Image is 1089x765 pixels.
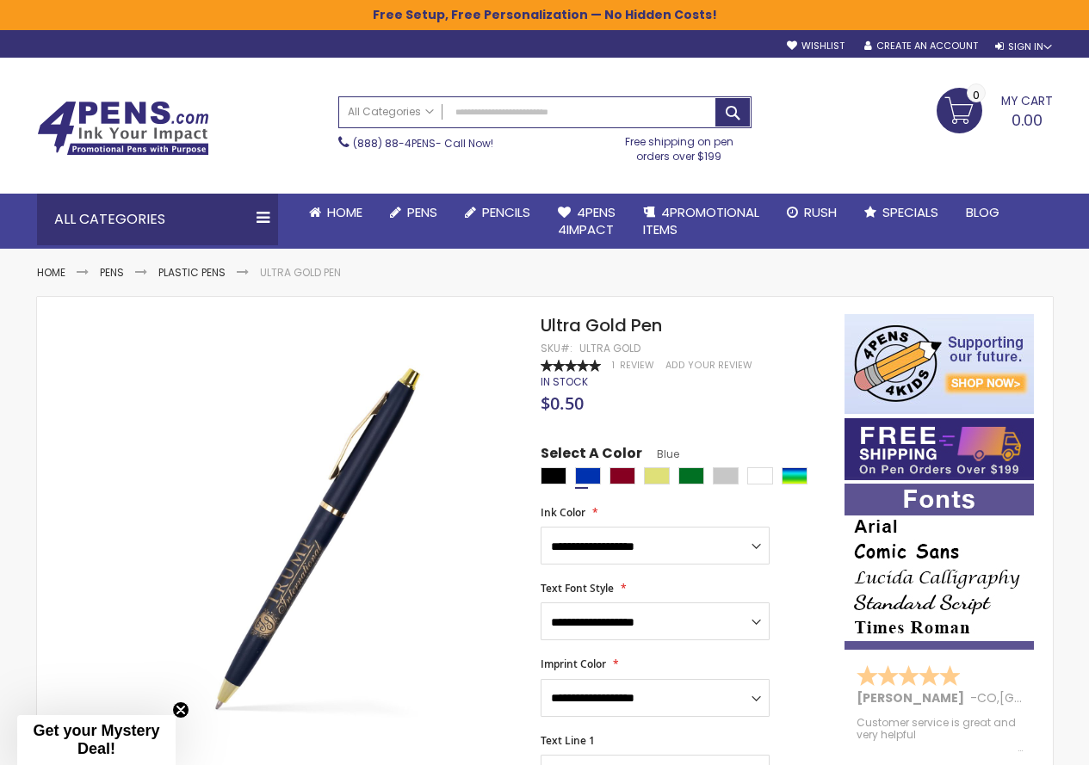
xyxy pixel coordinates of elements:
div: Assorted [782,467,807,484]
a: 1 Review [612,359,657,372]
a: Pens [376,194,451,231]
a: Specials [851,194,952,231]
a: Pencils [451,194,544,231]
a: Create an Account [864,40,978,52]
div: Green [678,467,704,484]
span: Text Font Style [541,581,614,595]
span: Text Line 1 [541,733,595,748]
div: Ultra Gold [579,342,640,355]
a: (888) 88-4PENS [353,136,436,151]
div: Silver [713,467,739,484]
span: 0 [973,87,980,103]
span: Rush [804,203,837,221]
span: Select A Color [541,444,642,467]
div: White [747,467,773,484]
div: Black [541,467,566,484]
a: Wishlist [787,40,845,52]
span: Pens [407,203,437,221]
span: Review [620,359,654,372]
a: Plastic Pens [158,265,226,280]
span: Ink Color [541,505,585,520]
div: Sign In [995,40,1052,53]
span: 4PROMOTIONAL ITEMS [643,203,759,238]
a: Home [295,194,376,231]
span: Pencils [482,203,530,221]
span: Home [327,203,362,221]
div: 100% [541,360,601,372]
a: Pens [100,265,124,280]
span: Blue [642,447,679,461]
strong: SKU [541,341,572,355]
a: Home [37,265,65,280]
div: Customer service is great and very helpful [857,717,1024,754]
img: Free shipping on orders over $199 [845,418,1034,480]
span: Ultra Gold Pen [541,313,662,337]
img: navy-blue-4pg-9160_ultra_gold_side_main_1.jpg [125,339,518,732]
span: Specials [882,203,938,221]
span: 1 [612,359,615,372]
div: Availability [541,375,588,389]
div: Gold [644,467,670,484]
span: All Categories [348,105,434,119]
a: 0.00 0 [937,88,1053,131]
span: Blog [966,203,999,221]
div: Free shipping on pen orders over $199 [607,128,752,163]
img: 4Pens Custom Pens and Promotional Products [37,101,209,156]
a: 4Pens4impact [544,194,629,250]
a: Blog [952,194,1013,231]
span: 4Pens 4impact [558,203,616,238]
div: Burgundy [609,467,635,484]
div: Get your Mystery Deal!Close teaser [17,715,176,765]
span: 0.00 [1012,109,1043,131]
div: Blue [575,467,601,484]
a: All Categories [339,97,442,126]
span: CO [977,689,997,706]
span: Imprint Color [541,657,606,671]
a: Add Your Review [665,359,752,372]
a: Rush [773,194,851,231]
img: 4pens 4 kids [845,314,1034,414]
span: [PERSON_NAME] [857,689,970,706]
span: In stock [541,374,588,389]
a: 4PROMOTIONALITEMS [629,194,773,250]
li: Ultra Gold Pen [260,266,341,280]
span: - Call Now! [353,136,493,151]
span: Get your Mystery Deal! [33,722,159,757]
button: Close teaser [172,701,189,719]
div: All Categories [37,194,278,245]
span: $0.50 [541,392,584,415]
img: font-personalization-examples [845,484,1034,650]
